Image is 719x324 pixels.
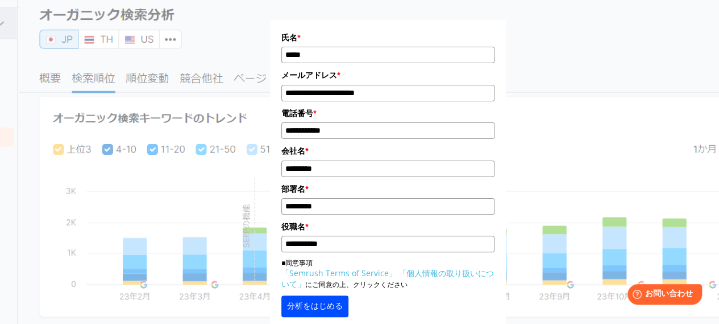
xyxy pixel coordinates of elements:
label: 部署名 [281,183,494,195]
iframe: Help widget launcher [618,280,706,311]
label: 会社名 [281,145,494,157]
label: メールアドレス [281,69,494,81]
p: ■同意事項 にご同意の上、クリックください [281,258,494,290]
a: 「Semrush Terms of Service」 [281,268,397,278]
button: 分析をはじめる [281,296,348,317]
label: 氏名 [281,31,494,44]
label: 電話番号 [281,107,494,120]
a: 「個人情報の取り扱いについて」 [281,268,494,289]
label: 役職名 [281,220,494,233]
